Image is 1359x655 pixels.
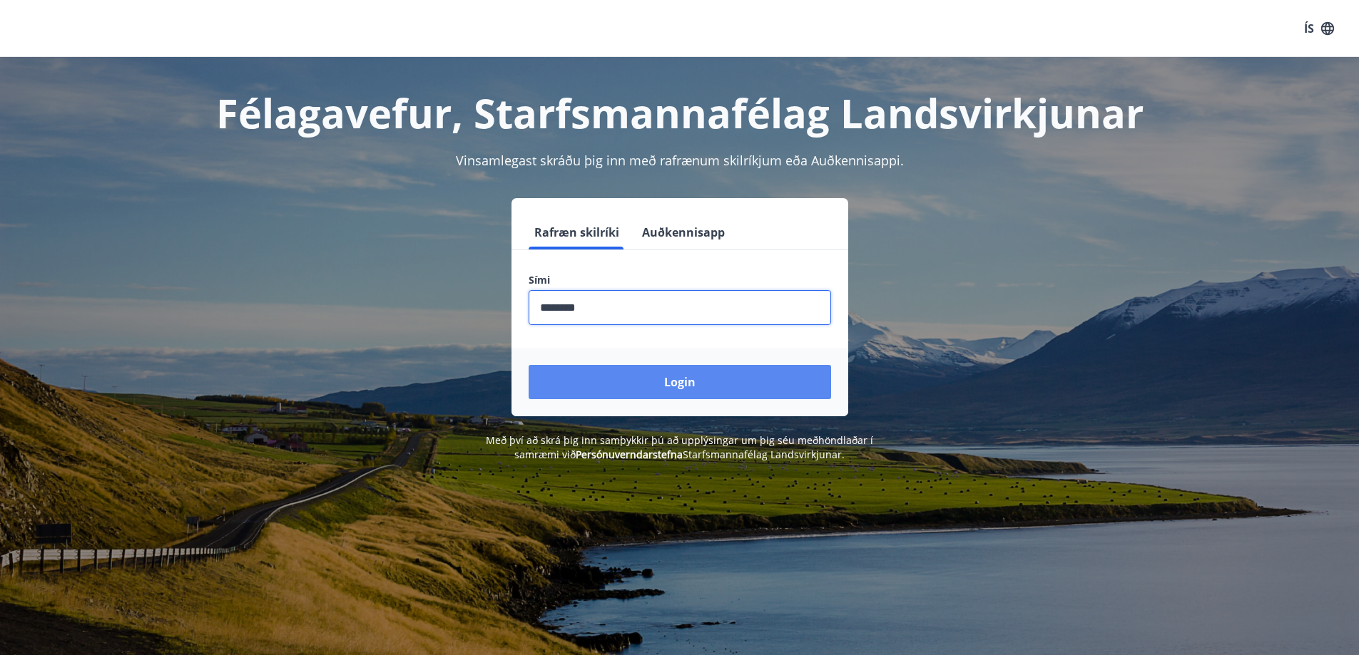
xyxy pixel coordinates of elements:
h1: Félagavefur, Starfsmannafélag Landsvirkjunar [183,86,1176,140]
button: Auðkennisapp [636,215,731,249]
button: ÍS [1296,16,1342,41]
label: Sími [529,273,831,287]
span: Vinsamlegast skráðu þig inn með rafrænum skilríkjum eða Auðkennisappi. [456,152,904,169]
a: Persónuverndarstefna [576,448,683,461]
span: Með því að skrá þig inn samþykkir þú að upplýsingar um þig séu meðhöndlaðar í samræmi við Starfsm... [486,433,873,461]
button: Login [529,365,831,399]
button: Rafræn skilríki [529,215,625,249]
